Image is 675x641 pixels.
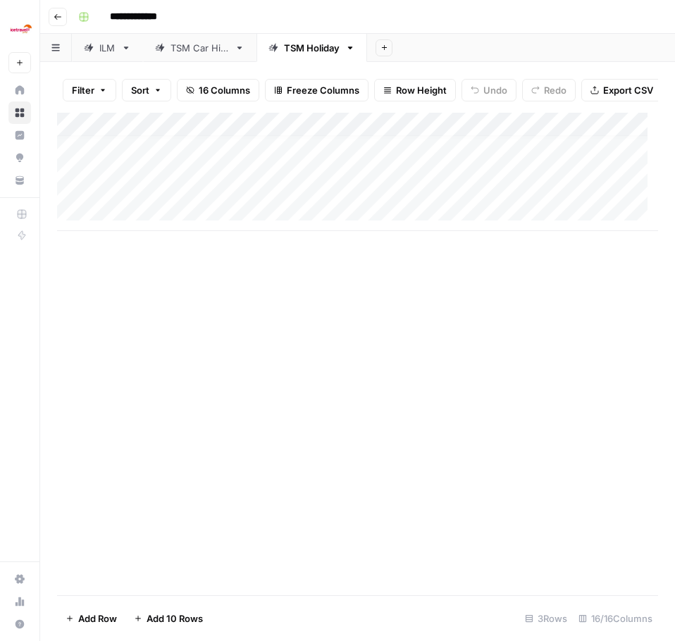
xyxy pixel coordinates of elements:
[284,41,340,55] div: TSM Holiday
[199,83,250,97] span: 16 Columns
[265,79,369,101] button: Freeze Columns
[8,169,31,192] a: Your Data
[78,611,117,626] span: Add Row
[177,79,259,101] button: 16 Columns
[63,79,116,101] button: Filter
[171,41,229,55] div: TSM Car Hire
[256,34,367,62] a: TSM Holiday
[8,11,31,46] button: Workspace: Ice Travel Group
[522,79,576,101] button: Redo
[8,568,31,590] a: Settings
[8,16,34,42] img: Ice Travel Group Logo
[462,79,516,101] button: Undo
[8,147,31,169] a: Opportunities
[8,124,31,147] a: Insights
[8,590,31,613] a: Usage
[519,607,573,630] div: 3 Rows
[122,79,171,101] button: Sort
[125,607,211,630] button: Add 10 Rows
[396,83,447,97] span: Row Height
[99,41,116,55] div: ILM
[72,34,143,62] a: ILM
[8,613,31,635] button: Help + Support
[483,83,507,97] span: Undo
[603,83,653,97] span: Export CSV
[147,611,203,626] span: Add 10 Rows
[581,79,662,101] button: Export CSV
[573,607,658,630] div: 16/16 Columns
[57,607,125,630] button: Add Row
[287,83,359,97] span: Freeze Columns
[8,101,31,124] a: Browse
[72,83,94,97] span: Filter
[374,79,456,101] button: Row Height
[131,83,149,97] span: Sort
[544,83,566,97] span: Redo
[143,34,256,62] a: TSM Car Hire
[8,79,31,101] a: Home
